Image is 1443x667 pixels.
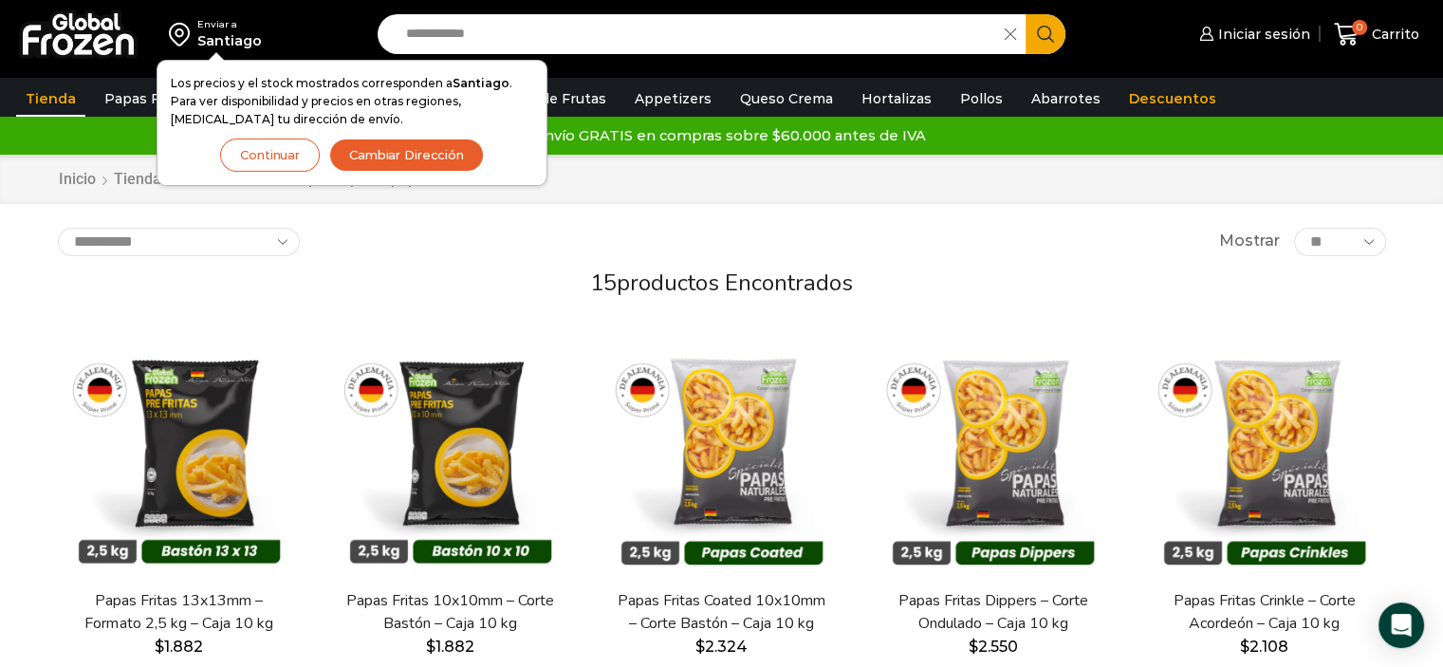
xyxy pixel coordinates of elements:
[1213,25,1310,44] span: Iniciar sesión
[426,638,435,656] span: $
[16,81,85,117] a: Tienda
[171,74,533,129] p: Los precios y el stock mostrados corresponden a . Para ver disponibilidad y precios en otras regi...
[426,638,474,656] bdi: 1.882
[969,638,978,656] span: $
[951,81,1012,117] a: Pollos
[1378,602,1424,648] div: Open Intercom Messenger
[197,31,262,50] div: Santiago
[1194,15,1310,53] a: Iniciar sesión
[453,76,509,90] strong: Santiago
[1240,638,1249,656] span: $
[1329,12,1424,57] a: 0 Carrito
[197,18,262,31] div: Enviar a
[1219,231,1280,252] span: Mostrar
[1026,14,1065,54] button: Search button
[731,81,842,117] a: Queso Crema
[1352,20,1367,35] span: 0
[95,81,200,117] a: Papas Fritas
[1022,81,1110,117] a: Abarrotes
[155,638,164,656] span: $
[341,590,559,634] a: Papas Fritas 10x10mm – Corte Bastón – Caja 10 kg
[612,590,830,634] a: Papas Fritas Coated 10x10mm – Corte Bastón – Caja 10 kg
[58,169,97,191] a: Inicio
[488,81,616,117] a: Pulpa de Frutas
[625,81,721,117] a: Appetizers
[58,169,478,191] nav: Breadcrumb
[58,228,300,256] select: Pedido de la tienda
[969,638,1018,656] bdi: 2.550
[590,268,617,298] span: 15
[220,139,320,172] button: Continuar
[695,638,705,656] span: $
[617,268,853,298] span: productos encontrados
[329,139,484,172] button: Cambiar Dirección
[1155,590,1373,634] a: Papas Fritas Crinkle – Corte Acordeón – Caja 10 kg
[113,169,162,191] a: Tienda
[1119,81,1226,117] a: Descuentos
[169,18,197,50] img: address-field-icon.svg
[69,590,287,634] a: Papas Fritas 13x13mm – Formato 2,5 kg – Caja 10 kg
[1367,25,1419,44] span: Carrito
[1240,638,1288,656] bdi: 2.108
[155,638,203,656] bdi: 1.882
[695,638,748,656] bdi: 2.324
[883,590,1101,634] a: Papas Fritas Dippers – Corte Ondulado – Caja 10 kg
[852,81,941,117] a: Hortalizas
